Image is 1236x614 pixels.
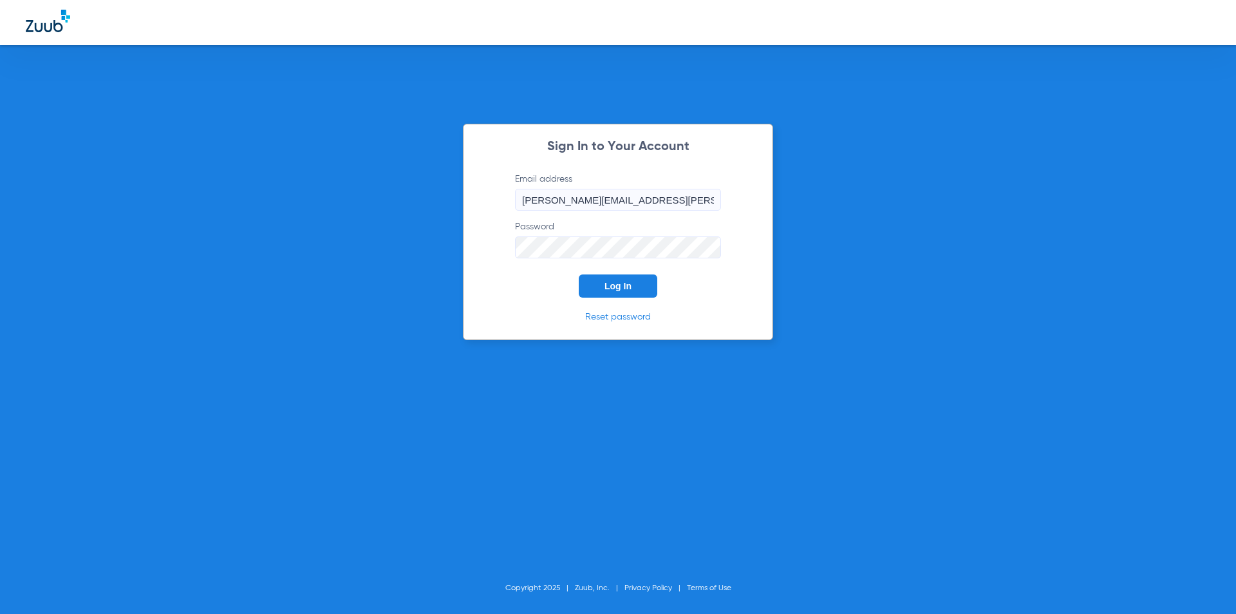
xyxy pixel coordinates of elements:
[515,189,721,211] input: Email address
[505,582,575,595] li: Copyright 2025
[575,582,624,595] li: Zuub, Inc.
[624,584,672,592] a: Privacy Policy
[604,281,632,291] span: Log In
[1172,552,1236,614] iframe: Chat Widget
[515,220,721,258] label: Password
[26,10,70,32] img: Zuub Logo
[579,274,657,298] button: Log In
[496,140,740,153] h2: Sign In to Your Account
[515,173,721,211] label: Email address
[585,312,651,321] a: Reset password
[515,236,721,258] input: Password
[687,584,731,592] a: Terms of Use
